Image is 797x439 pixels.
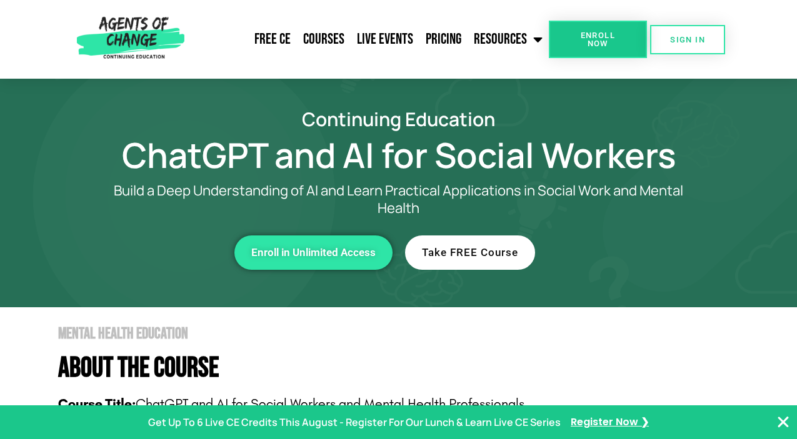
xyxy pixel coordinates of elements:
[93,182,705,217] p: Build a Deep Understanding of AI and Learn Practical Applications in Social Work and Mental Health
[148,413,561,432] p: Get Up To 6 Live CE Credits This August - Register For Our Lunch & Learn Live CE Series
[670,36,705,44] span: SIGN IN
[405,235,535,270] a: Take FREE Course
[189,24,549,55] nav: Menu
[234,235,393,270] a: Enroll in Unlimited Access
[351,24,419,55] a: Live Events
[58,395,755,414] p: ChatGPT and AI for Social Workers and Mental Health Professionals
[571,413,649,432] a: Register Now ❯
[43,110,755,128] h2: Continuing Education
[248,24,297,55] a: Free CE
[468,24,549,55] a: Resources
[43,141,755,169] h1: ChatGPT and AI for Social Workers
[650,25,725,54] a: SIGN IN
[422,247,518,258] span: Take FREE Course
[549,21,647,58] a: Enroll Now
[58,326,755,342] h2: Mental Health Education
[297,24,351,55] a: Courses
[58,354,755,382] h4: About The Course
[58,396,136,412] b: Course Title:
[569,31,627,47] span: Enroll Now
[251,247,376,258] span: Enroll in Unlimited Access
[776,415,791,430] button: Close Banner
[419,24,468,55] a: Pricing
